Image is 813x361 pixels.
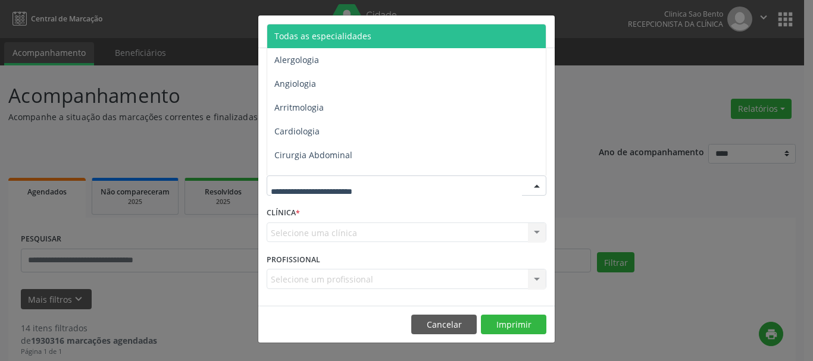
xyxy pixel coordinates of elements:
span: Cirurgia Bariatrica [274,173,348,184]
h5: Relatório de agendamentos [267,24,403,39]
button: Imprimir [481,315,546,335]
span: Angiologia [274,78,316,89]
span: Arritmologia [274,102,324,113]
label: CLÍNICA [267,204,300,222]
span: Todas as especialidades [274,30,371,42]
button: Close [531,15,555,45]
span: Alergologia [274,54,319,65]
span: Cirurgia Abdominal [274,149,352,161]
button: Cancelar [411,315,477,335]
span: Cardiologia [274,125,320,137]
label: PROFISSIONAL [267,250,320,269]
